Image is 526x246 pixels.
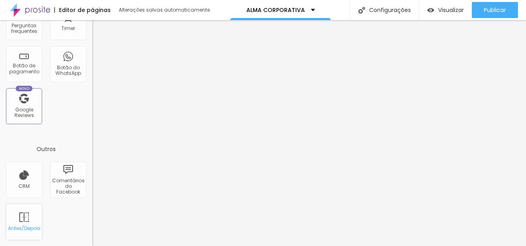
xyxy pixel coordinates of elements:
[8,63,40,75] div: Botão de pagamento
[92,20,526,246] iframe: Editor
[246,7,305,13] p: ALMA CORPORATIVA
[52,178,84,195] div: Comentários do Facebook
[54,7,111,13] div: Editor de páginas
[52,65,84,77] div: Botão do WhatsApp
[472,2,518,18] button: Publicar
[119,8,211,12] div: Alterações salvas automaticamente
[16,86,33,91] div: Novo
[427,7,434,14] img: view-1.svg
[438,7,464,13] span: Visualizar
[8,107,40,119] div: Google Reviews
[484,7,506,13] span: Publicar
[8,23,40,34] div: Perguntas frequentes
[419,2,472,18] button: Visualizar
[18,183,30,189] div: CRM
[61,26,75,31] div: Timer
[8,226,40,231] div: Antes/Depois
[358,7,365,14] img: Icone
